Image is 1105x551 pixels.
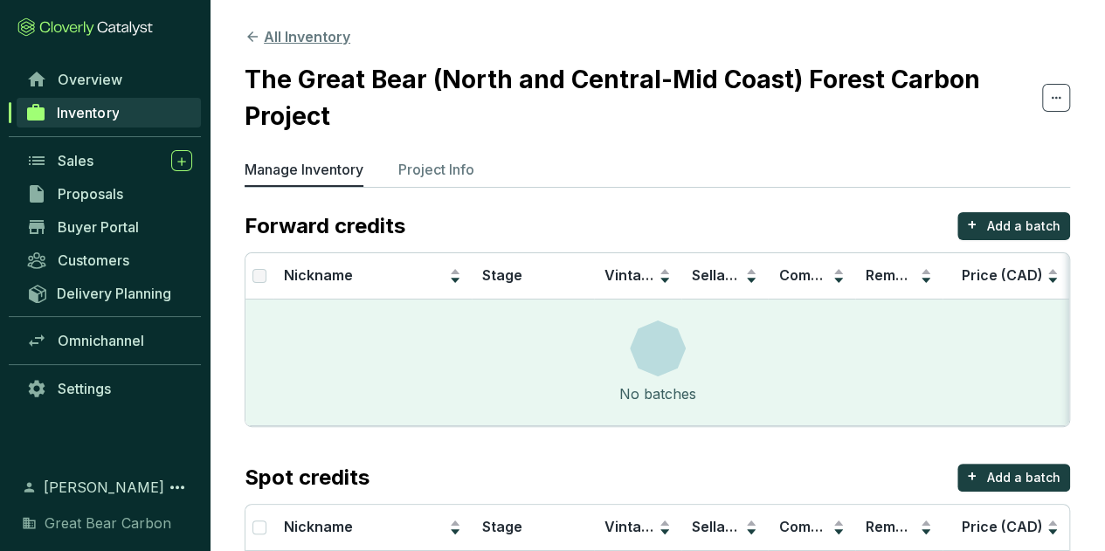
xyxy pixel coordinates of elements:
[482,266,522,284] span: Stage
[284,518,353,535] span: Nickname
[45,513,171,534] span: Great Bear Carbon
[957,464,1070,492] button: +Add a batch
[987,217,1060,235] p: Add a batch
[692,518,746,535] span: Sellable
[866,518,937,535] span: Remaining
[472,505,594,551] th: Stage
[866,266,937,284] span: Remaining
[58,71,122,88] span: Overview
[58,218,139,236] span: Buyer Portal
[58,332,144,349] span: Omnichannel
[57,285,171,302] span: Delivery Planning
[17,279,201,307] a: Delivery Planning
[284,266,353,284] span: Nickname
[58,380,111,397] span: Settings
[957,212,1070,240] button: +Add a batch
[778,266,853,284] span: Committed
[17,245,201,275] a: Customers
[17,179,201,209] a: Proposals
[604,518,659,535] span: Vintage
[692,266,746,284] span: Sellable
[619,383,696,404] div: No batches
[17,326,201,355] a: Omnichannel
[472,253,594,300] th: Stage
[58,185,123,203] span: Proposals
[967,464,977,488] p: +
[967,212,977,237] p: +
[245,464,369,492] p: Spot credits
[962,518,1043,535] span: Price (CAD)
[57,104,119,121] span: Inventory
[17,146,201,176] a: Sales
[245,159,363,180] p: Manage Inventory
[17,65,201,94] a: Overview
[962,266,1043,284] span: Price (CAD)
[604,266,659,284] span: Vintage
[17,212,201,242] a: Buyer Portal
[44,477,164,498] span: [PERSON_NAME]
[482,518,522,535] span: Stage
[58,251,129,269] span: Customers
[245,61,1042,134] h2: The Great Bear (North and Central-Mid Coast) Forest Carbon Project
[245,26,350,47] button: All Inventory
[778,518,853,535] span: Committed
[17,98,201,127] a: Inventory
[398,159,474,180] p: Project Info
[17,374,201,403] a: Settings
[245,212,405,240] p: Forward credits
[987,469,1060,486] p: Add a batch
[58,152,93,169] span: Sales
